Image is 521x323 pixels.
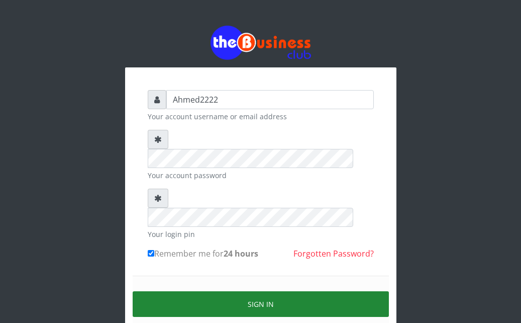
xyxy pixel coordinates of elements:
small: Your login pin [148,229,374,239]
input: Username or email address [166,90,374,109]
small: Your account password [148,170,374,181]
button: Sign in [133,291,389,317]
label: Remember me for [148,248,258,260]
a: Forgotten Password? [293,248,374,259]
input: Remember me for24 hours [148,250,154,257]
b: 24 hours [224,248,258,259]
small: Your account username or email address [148,111,374,122]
